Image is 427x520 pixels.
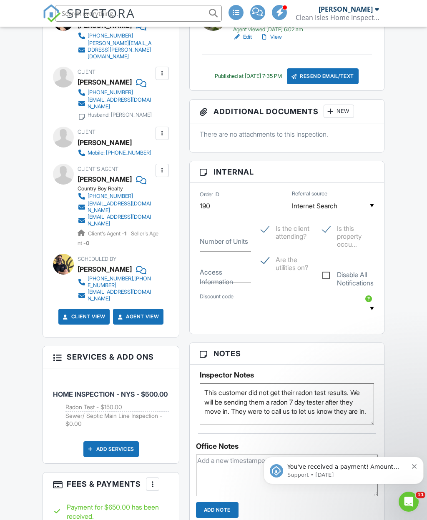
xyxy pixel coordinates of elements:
[116,312,159,321] a: Agent View
[65,412,168,428] li: Add on: Sewer/ Septic Main Line Inspection
[88,112,152,118] div: Husband: [PERSON_NAME]
[296,13,379,22] div: Clean Isles Home Inspections
[78,76,132,88] div: [PERSON_NAME]
[261,256,312,266] label: Are the utilities on?
[233,33,252,41] a: Edit
[200,262,251,283] input: Access Information
[200,130,374,139] p: There are no attachments to this inspection.
[43,4,61,22] img: The Best Home Inspection Software - Spectora
[78,275,153,289] a: [PHONE_NUMBER],[PHONE_NUMBER]
[190,343,384,365] h3: Notes
[78,263,132,275] div: [PERSON_NAME]
[196,442,378,450] div: Office Notes
[78,97,153,110] a: [EMAIL_ADDRESS][DOMAIN_NAME]
[53,390,168,398] span: HOME INSPECTION - NYS - $500.00
[78,230,158,246] span: Seller's Agent -
[88,275,153,289] div: [PHONE_NUMBER],[PHONE_NUMBER]
[416,492,425,498] span: 11
[83,441,139,457] div: Add Services
[78,69,95,75] span: Client
[319,5,373,13] div: [PERSON_NAME]
[88,230,128,237] span: Client's Agent -
[78,129,95,135] span: Client
[287,68,359,84] div: Resend Email/Text
[196,502,239,518] input: Add Note
[78,166,118,172] span: Client's Agent
[78,136,132,149] div: [PERSON_NAME]
[78,185,160,192] div: Country Boy Realty
[200,267,256,286] label: Access Information
[78,214,153,227] a: [EMAIL_ADDRESS][DOMAIN_NAME]
[88,193,133,200] div: [PHONE_NUMBER]
[43,472,178,496] h3: Fees & Payments
[200,383,374,425] textarea: This customer did not get their radon test results. We will be sending them a radon 7 day tester ...
[61,312,105,321] a: Client View
[88,214,153,227] div: [EMAIL_ADDRESS][DOMAIN_NAME]
[55,5,222,22] input: Search everything...
[190,161,384,183] h3: Internal
[88,97,153,110] div: [EMAIL_ADDRESS][DOMAIN_NAME]
[200,237,248,246] label: Number of Units
[88,150,151,156] div: Mobile: [PHONE_NUMBER]
[190,100,384,123] h3: Additional Documents
[200,371,374,379] h5: Inspector Notes
[78,256,116,262] span: Scheduled By
[200,293,234,300] label: Discount code
[399,492,419,512] iframe: Intercom live chat
[88,289,153,302] div: [EMAIL_ADDRESS][DOMAIN_NAME]
[78,200,153,214] a: [EMAIL_ADDRESS][DOMAIN_NAME]
[88,32,133,39] div: [PHONE_NUMBER]
[260,439,427,497] iframe: Intercom notifications message
[292,190,327,197] label: Referral source
[88,40,153,60] div: [PERSON_NAME][EMAIL_ADDRESS][PERSON_NAME][DOMAIN_NAME]
[88,89,133,96] div: [PHONE_NUMBER]
[200,191,219,198] label: Order ID
[53,375,168,435] li: Service: HOME INSPECTION - NYS
[78,289,153,302] a: [EMAIL_ADDRESS][DOMAIN_NAME]
[200,231,251,252] input: Number of Units
[43,11,135,29] a: SPECTORA
[43,346,178,368] h3: Services & Add ons
[78,40,153,60] a: [PERSON_NAME][EMAIL_ADDRESS][PERSON_NAME][DOMAIN_NAME]
[233,26,335,33] div: Agent viewed [DATE] 6:02 am
[78,88,153,97] a: [PHONE_NUMBER]
[88,200,153,214] div: [EMAIL_ADDRESS][DOMAIN_NAME]
[65,403,168,412] li: Add on: Radon Test
[260,33,282,41] a: View
[78,149,151,157] a: Mobile: [PHONE_NUMBER]
[78,192,153,200] a: [PHONE_NUMBER]
[78,32,153,40] a: [PHONE_NUMBER]
[261,225,312,235] label: Is the client attending?
[322,271,374,281] label: Disable All Notifications
[78,173,132,185] a: [PERSON_NAME]
[324,105,354,118] div: New
[124,230,126,237] strong: 1
[86,240,89,246] strong: 0
[215,73,282,80] div: Published at [DATE] 7:35 PM
[322,225,374,235] label: Is this property occupied?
